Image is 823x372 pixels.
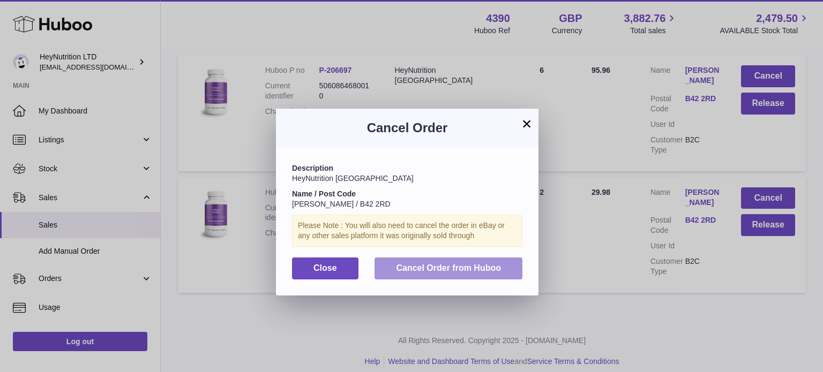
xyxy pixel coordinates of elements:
[292,174,414,183] span: HeyNutrition [GEOGRAPHIC_DATA]
[396,263,501,272] span: Cancel Order from Huboo
[292,164,333,172] strong: Description
[292,215,522,247] div: Please Note : You will also need to cancel the order in eBay or any other sales platform it was o...
[313,263,337,272] span: Close
[292,119,522,136] h3: Cancel Order
[292,257,358,279] button: Close
[292,189,356,198] strong: Name / Post Code
[375,257,522,279] button: Cancel Order from Huboo
[520,117,533,130] button: ×
[292,200,391,208] span: [PERSON_NAME] / B42 2RD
